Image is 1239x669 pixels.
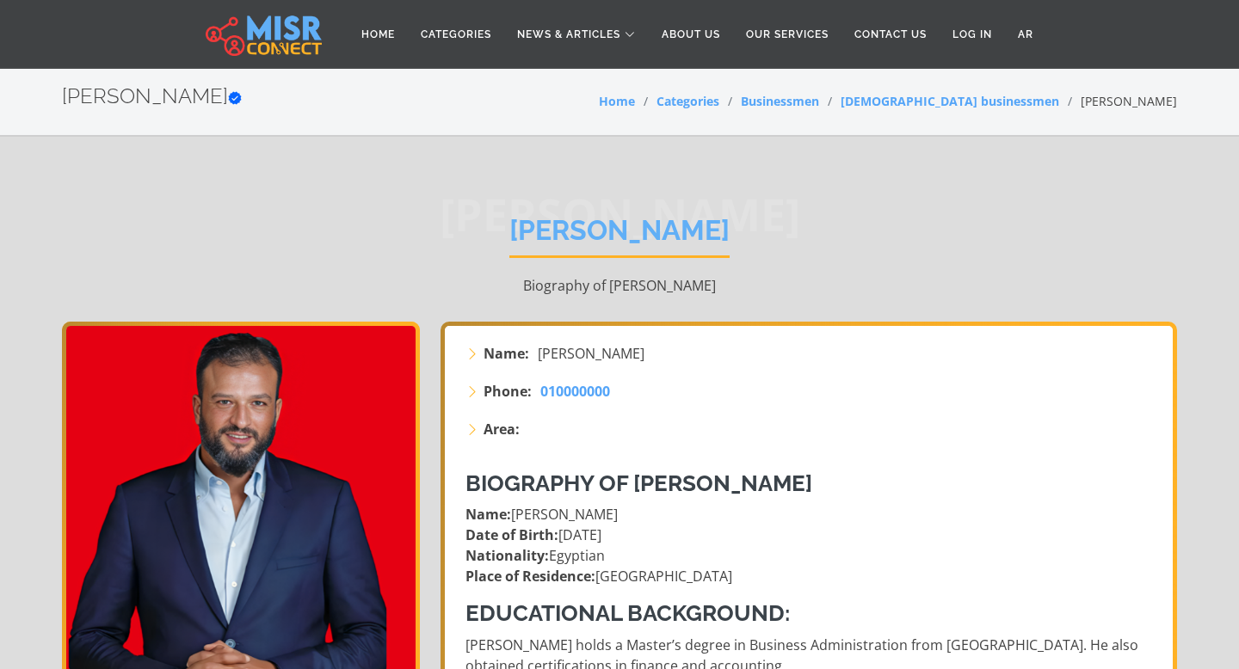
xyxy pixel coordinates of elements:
strong: Area: [484,419,520,439]
strong: Name: [465,505,511,524]
strong: Phone: [484,381,532,402]
li: [PERSON_NAME] [1059,92,1177,110]
h1: [PERSON_NAME] [509,214,730,258]
strong: Nationality: [465,546,549,565]
strong: Place of Residence: [465,567,595,586]
a: AR [1005,18,1046,51]
a: 010000000 [540,381,610,402]
span: News & Articles [517,27,620,42]
p: Biography of [PERSON_NAME] [62,275,1177,296]
h3: Biography of [PERSON_NAME] [465,470,1156,497]
h2: [PERSON_NAME] [62,84,242,109]
a: Contact Us [841,18,940,51]
strong: Date of Birth: [465,525,558,544]
a: Log in [940,18,1005,51]
a: Home [599,93,635,109]
a: Categories [656,93,719,109]
p: [PERSON_NAME] [DATE] Egyptian [GEOGRAPHIC_DATA] [465,504,1156,586]
span: 010000000 [540,382,610,401]
a: [DEMOGRAPHIC_DATA] businessmen [841,93,1059,109]
svg: Verified account [228,91,242,105]
a: About Us [649,18,733,51]
h3: Educational Background: [465,600,1156,627]
span: [PERSON_NAME] [538,343,644,364]
a: Home [348,18,408,51]
a: News & Articles [504,18,649,51]
a: Categories [408,18,504,51]
img: main.misr_connect [206,13,321,56]
a: Our Services [733,18,841,51]
strong: Name: [484,343,529,364]
a: Businessmen [741,93,819,109]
